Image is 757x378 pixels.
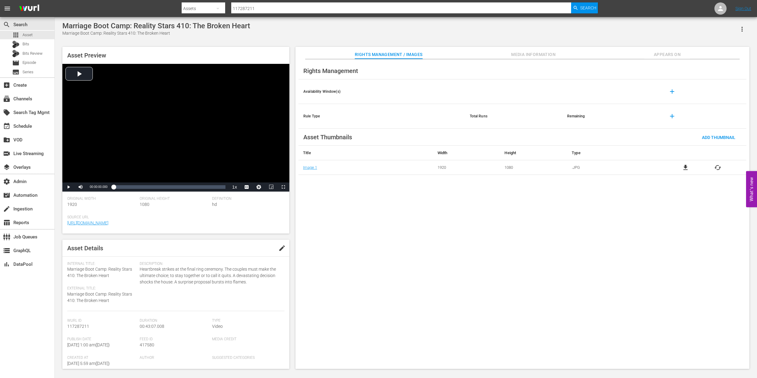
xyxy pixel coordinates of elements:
a: file_download [682,164,689,171]
span: Description: [140,262,281,266]
img: ans4CAIJ8jUAAAAAAAAAAAAAAAAAAAAAAAAgQb4GAAAAAAAAAAAAAAAAAAAAAAAAJMjXAAAAAAAAAAAAAAAAAAAAAAAAgAT5G... [15,2,44,16]
span: Episode [12,59,19,67]
span: Asset Details [67,244,103,252]
a: Sign Out [735,6,751,11]
span: Asset Preview [67,52,106,59]
td: 1080 [500,160,567,175]
div: Marriage Boot Camp: Reality Stars 410: The Broken Heart [62,22,250,30]
span: Video [212,324,223,329]
span: Media Information [511,51,556,58]
span: Media Credit [212,337,281,342]
div: Marriage Boot Camp: Reality Stars 410: The Broken Heart [62,30,250,36]
button: Play [62,182,75,192]
span: Rights Management [303,67,358,75]
button: Picture-in-Picture [265,182,277,192]
span: Overlays [3,164,10,171]
button: add [665,109,679,123]
span: Publish Date [67,337,137,342]
span: Reports [3,219,10,226]
span: Bits [23,41,29,47]
th: Availability Window(s) [298,79,465,104]
span: Live Streaming [3,150,10,157]
span: Job Queues [3,233,10,241]
button: cached [714,164,721,171]
span: Create [3,81,10,89]
span: Schedule [3,123,10,130]
span: Internal Title: [67,262,137,266]
span: Duration [140,318,209,323]
th: Remaining [562,104,660,129]
span: Bits Review [23,50,43,57]
span: Marriage Boot Camp: Reality Stars 410: The Broken Heart [67,292,132,303]
span: Type [212,318,281,323]
span: Source Url [67,215,281,220]
span: Asset Thumbnails [303,134,352,141]
span: hd [212,202,217,207]
span: Search [3,21,10,28]
button: add [665,84,679,99]
span: Original Height [140,196,209,201]
button: Captions [241,182,253,192]
button: Mute [75,182,87,192]
span: 1080 [140,202,149,207]
span: Channels [3,95,10,102]
span: DataPool [3,261,10,268]
span: menu [4,5,11,12]
span: Ingestion [3,205,10,213]
span: Feed ID [140,337,209,342]
span: Rights Management / Images [355,51,422,58]
span: Search [580,2,596,13]
button: Fullscreen [277,182,289,192]
span: 00:00:00.000 [90,185,107,189]
span: Search Tag Mgmt [3,109,10,116]
a: Image 1 [303,165,317,170]
span: add [668,88,676,95]
th: Total Runs [465,104,563,129]
span: [DATE] 1:00 am ( [DATE] ) [67,342,110,347]
button: Playback Rate [228,182,241,192]
th: Rule Type [298,104,465,129]
th: Height [500,146,567,160]
span: VOD [3,136,10,144]
td: 1920 [433,160,500,175]
td: .JPG [567,160,657,175]
span: Original Width [67,196,137,201]
span: Episode [23,60,36,66]
span: Marriage Boot Camp: Reality Stars 410: The Broken Heart [67,267,132,278]
a: [URL][DOMAIN_NAME] [67,220,108,225]
span: Appears On [644,51,690,58]
span: Admin [3,178,10,185]
span: Author [140,355,209,360]
button: edit [275,241,289,255]
span: 117287211 [67,324,89,329]
span: Add Thumbnail [697,135,740,140]
span: Asset [12,31,19,39]
span: GraphQL [3,247,10,254]
span: [DATE] 5:59 am ( [DATE] ) [67,361,110,366]
button: Jump To Time [253,182,265,192]
div: Bits Review [12,50,19,57]
th: Type [567,146,657,160]
button: Search [571,2,598,13]
button: Open Feedback Widget [746,171,757,207]
th: Title [298,146,433,160]
span: edit [278,244,286,252]
span: Created At [67,355,137,360]
span: add [668,113,676,120]
th: Width [433,146,500,160]
span: Series [23,69,33,75]
span: Heartbreak strikes at the final ring ceremony. The couples must make the ultimate choice; to stay... [140,266,281,285]
span: 00:43:07.008 [140,324,164,329]
span: Asset [23,32,33,38]
button: Add Thumbnail [697,132,740,143]
span: Automation [3,192,10,199]
div: Bits [12,41,19,48]
span: External Title: [67,286,137,291]
span: Definition [212,196,281,201]
span: 417580 [140,342,154,347]
div: Video Player [62,64,289,192]
span: Series [12,68,19,76]
div: Progress Bar [113,185,225,189]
